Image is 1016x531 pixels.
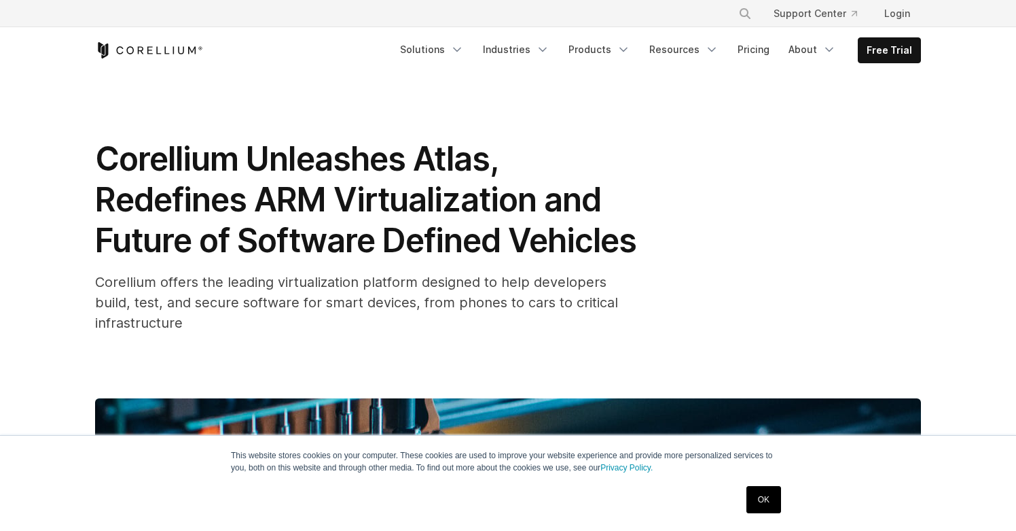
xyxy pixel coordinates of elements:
[600,463,653,473] a: Privacy Policy.
[733,1,757,26] button: Search
[95,42,203,58] a: Corellium Home
[475,37,558,62] a: Industries
[873,1,921,26] a: Login
[780,37,844,62] a: About
[763,1,868,26] a: Support Center
[560,37,638,62] a: Products
[392,37,472,62] a: Solutions
[95,274,618,331] span: Corellium offers the leading virtualization platform designed to help developers build, test, and...
[641,37,727,62] a: Resources
[858,38,920,63] a: Free Trial
[392,37,921,63] div: Navigation Menu
[231,449,785,474] p: This website stores cookies on your computer. These cookies are used to improve your website expe...
[95,139,636,260] span: Corellium Unleashes Atlas, Redefines ARM Virtualization and Future of Software Defined Vehicles
[729,37,778,62] a: Pricing
[722,1,921,26] div: Navigation Menu
[746,486,781,513] a: OK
